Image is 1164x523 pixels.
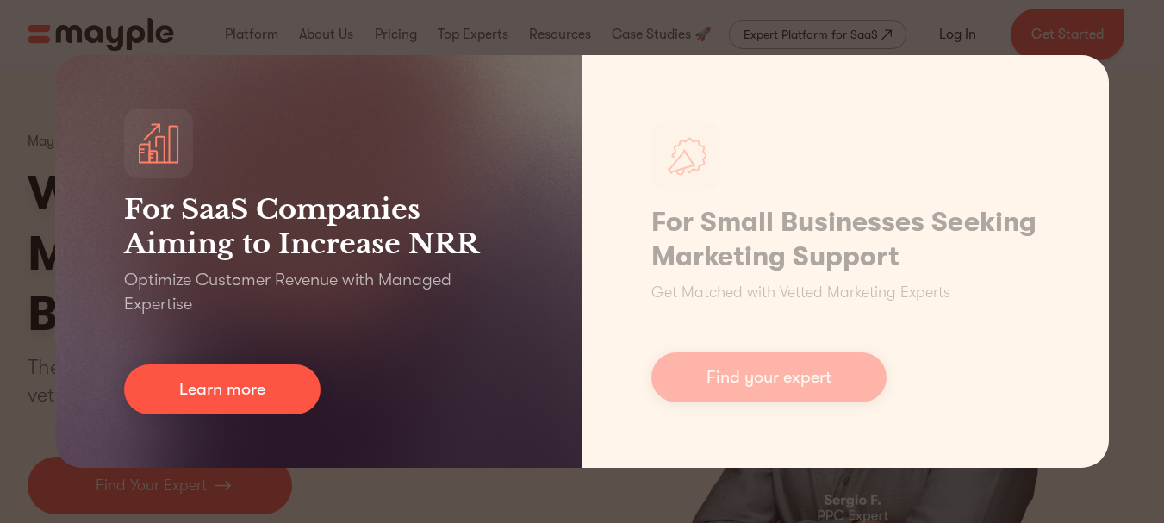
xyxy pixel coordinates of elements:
p: Get Matched with Vetted Marketing Experts [651,281,950,304]
p: Optimize Customer Revenue with Managed Expertise [124,268,514,316]
a: Find your expert [651,352,887,402]
a: Learn more [124,364,321,414]
h3: For SaaS Companies Aiming to Increase NRR [124,192,514,261]
h1: For Small Businesses Seeking Marketing Support [651,205,1041,274]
